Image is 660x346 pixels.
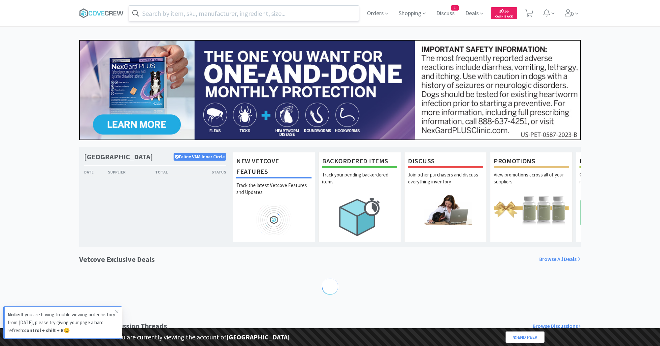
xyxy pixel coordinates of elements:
[495,15,513,19] span: Cash Back
[129,6,359,21] input: Search by item, sku, manufacturer, ingredient, size...
[494,156,569,168] h1: Promotions
[236,156,312,178] h1: New Vetcove Features
[84,169,108,175] div: Date
[408,194,483,224] img: hero_discuss.png
[236,205,312,235] img: hero_feature_roadmap.png
[506,331,544,343] a: End Peek
[236,182,312,205] p: Track the latest Vetcove Features and Updates
[108,169,155,175] div: Supplier
[576,152,658,242] a: ListsQuickly compare prices across your most commonly ordered items
[233,152,315,242] a: New Vetcove FeaturesTrack the latest Vetcove Features and Updates
[322,171,397,194] p: Track your pending backordered items
[491,4,517,22] a: $0.00Cash Back
[579,194,655,224] img: hero_lists.png
[115,332,290,342] p: You are currently viewing the account of
[490,152,573,242] a: PromotionsView promotions across all of your suppliers
[79,320,167,332] h1: Popular Discussion Threads
[499,9,501,14] span: $
[504,9,509,14] span: . 00
[579,171,655,194] p: Quickly compare prices across your most commonly ordered items
[318,152,401,242] a: Backordered ItemsTrack your pending backordered items
[579,156,655,168] h1: Lists
[79,40,581,140] img: 24562ba5414042f391a945fa418716b7_350.jpg
[8,311,115,334] p: If you are having trouble viewing order history from [DATE], please try giving your page a hard r...
[494,194,569,224] img: hero_promotions.png
[84,152,153,162] h1: [GEOGRAPHIC_DATA]
[322,156,397,168] h1: Backordered Items
[408,156,483,168] h1: Discuss
[79,254,155,265] h1: Vetcove Exclusive Deals
[408,171,483,194] p: Join other purchasers and discuss everything inventory
[434,11,457,16] a: Discuss1
[226,333,290,341] strong: [GEOGRAPHIC_DATA]
[404,152,487,242] a: DiscussJoin other purchasers and discuss everything inventory
[533,322,581,330] a: Browse Discussions
[322,194,397,239] img: hero_backorders.png
[190,169,226,175] div: Status
[451,6,458,10] span: 1
[24,327,64,333] strong: control + shift + R
[8,311,20,318] strong: Note:
[539,255,581,264] a: Browse All Deals
[494,171,569,194] p: View promotions across all of your suppliers
[174,153,226,160] p: Feline VMA Inner Circle
[499,8,509,14] span: 0
[155,169,191,175] div: Total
